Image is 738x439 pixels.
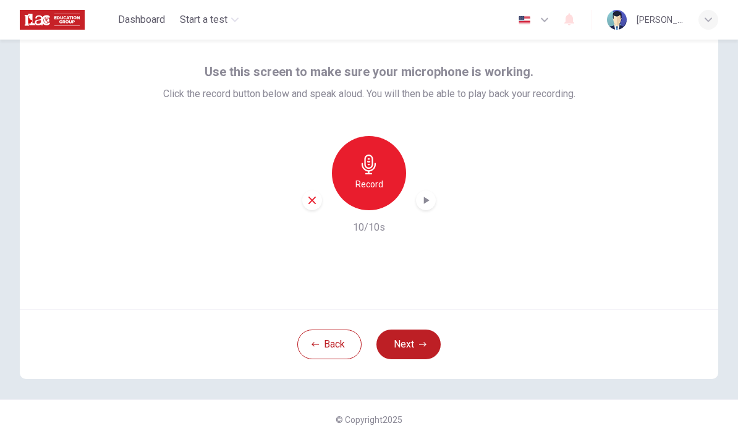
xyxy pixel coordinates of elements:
button: Record [332,136,406,210]
span: Start a test [180,12,227,27]
span: © Copyright 2025 [336,415,402,425]
img: ILAC logo [20,7,85,32]
button: Dashboard [113,9,170,31]
button: Back [297,330,362,359]
span: Dashboard [118,12,165,27]
span: Use this screen to make sure your microphone is working. [205,62,533,82]
button: Start a test [175,9,244,31]
img: en [517,15,532,25]
img: Profile picture [607,10,627,30]
a: ILAC logo [20,7,113,32]
div: [PERSON_NAME] [637,12,684,27]
button: Next [376,330,441,359]
h6: 10/10s [353,220,385,235]
span: Click the record button below and speak aloud. You will then be able to play back your recording. [163,87,575,101]
h6: Record [355,177,383,192]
